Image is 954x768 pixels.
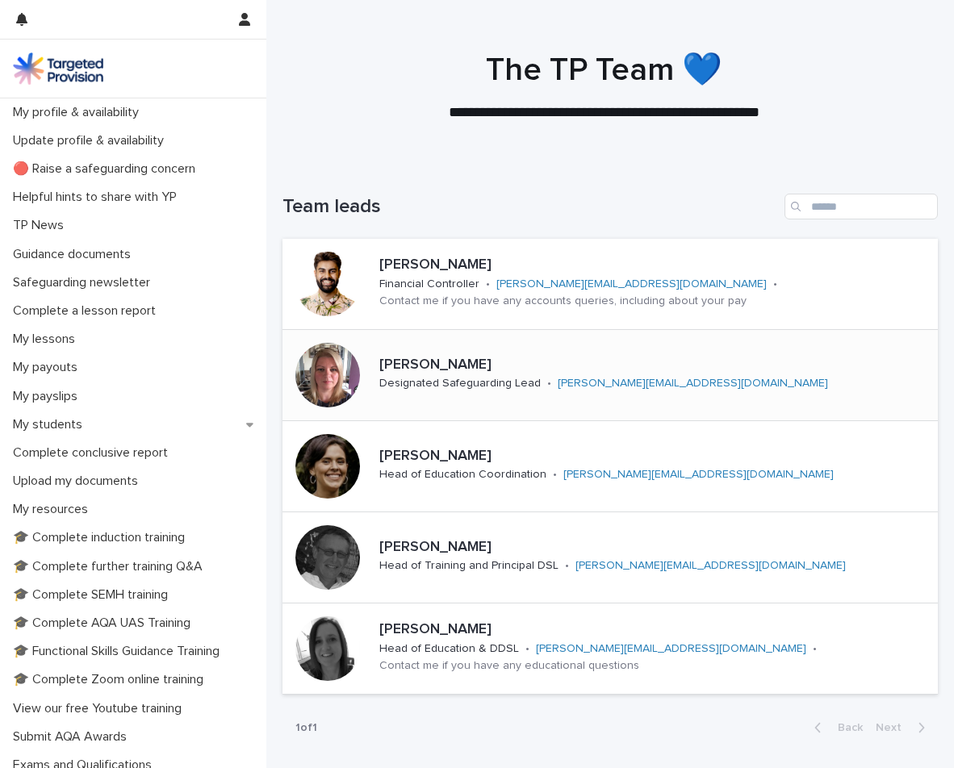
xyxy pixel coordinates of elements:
p: 🎓 Functional Skills Guidance Training [6,644,232,659]
p: Complete conclusive report [6,445,181,461]
p: [PERSON_NAME] [379,357,931,374]
p: 🎓 Complete SEMH training [6,587,181,603]
span: Next [876,722,911,733]
p: My payouts [6,360,90,375]
p: TP News [6,218,77,233]
p: My payslips [6,389,90,404]
p: Contact me if you have any educational questions [379,659,639,673]
a: [PERSON_NAME]Designated Safeguarding Lead•[PERSON_NAME][EMAIL_ADDRESS][DOMAIN_NAME] [282,330,938,421]
a: [PERSON_NAME]Head of Education Coordination•[PERSON_NAME][EMAIL_ADDRESS][DOMAIN_NAME] [282,421,938,512]
h1: The TP Team 💙 [282,51,926,90]
a: [PERSON_NAME][EMAIL_ADDRESS][DOMAIN_NAME] [558,378,828,389]
a: [PERSON_NAME]Head of Education & DDSL•[PERSON_NAME][EMAIL_ADDRESS][DOMAIN_NAME]•Contact me if you... [282,603,938,695]
a: [PERSON_NAME][EMAIL_ADDRESS][DOMAIN_NAME] [496,278,767,290]
p: Financial Controller [379,278,479,291]
p: My profile & availability [6,105,152,120]
p: 🎓 Complete further training Q&A [6,559,215,574]
p: Head of Training and Principal DSL [379,559,559,573]
p: [PERSON_NAME] [379,539,931,557]
p: 🎓 Complete induction training [6,530,198,545]
p: Safeguarding newsletter [6,275,163,290]
a: [PERSON_NAME][EMAIL_ADDRESS][DOMAIN_NAME] [536,643,806,654]
p: • [773,278,777,291]
p: Helpful hints to share with YP [6,190,190,205]
h1: Team leads [282,195,778,219]
a: [PERSON_NAME]Head of Training and Principal DSL•[PERSON_NAME][EMAIL_ADDRESS][DOMAIN_NAME] [282,512,938,603]
p: • [565,559,569,573]
p: View our free Youtube training [6,701,195,716]
p: Submit AQA Awards [6,729,140,745]
p: 🎓 Complete Zoom online training [6,672,216,687]
p: Head of Education & DDSL [379,642,519,656]
p: • [547,377,551,390]
p: Head of Education Coordination [379,468,546,482]
img: M5nRWzHhSzIhMunXDL62 [13,52,103,85]
p: Contact me if you have any accounts queries, including about your pay [379,294,747,308]
p: 🎓 Complete AQA UAS Training [6,616,203,631]
p: My students [6,417,95,432]
button: Next [869,720,938,735]
p: My lessons [6,332,88,347]
p: Designated Safeguarding Lead [379,377,541,390]
p: Upload my documents [6,474,151,489]
p: • [486,278,490,291]
p: [PERSON_NAME] [379,257,931,274]
p: 1 of 1 [282,708,330,748]
p: Complete a lesson report [6,303,169,319]
p: • [553,468,557,482]
a: [PERSON_NAME][EMAIL_ADDRESS][DOMAIN_NAME] [563,469,834,480]
input: Search [785,194,938,219]
p: • [525,642,529,656]
p: [PERSON_NAME] [379,448,931,465]
span: Back [828,722,863,733]
button: Back [801,720,869,735]
p: Guidance documents [6,247,144,262]
p: My resources [6,502,101,517]
p: Update profile & availability [6,133,177,148]
p: 🔴 Raise a safeguarding concern [6,161,208,177]
p: [PERSON_NAME] [379,621,931,639]
a: [PERSON_NAME]Financial Controller•[PERSON_NAME][EMAIL_ADDRESS][DOMAIN_NAME]•Contact me if you hav... [282,239,938,330]
a: [PERSON_NAME][EMAIL_ADDRESS][DOMAIN_NAME] [575,560,846,571]
p: • [813,642,817,656]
